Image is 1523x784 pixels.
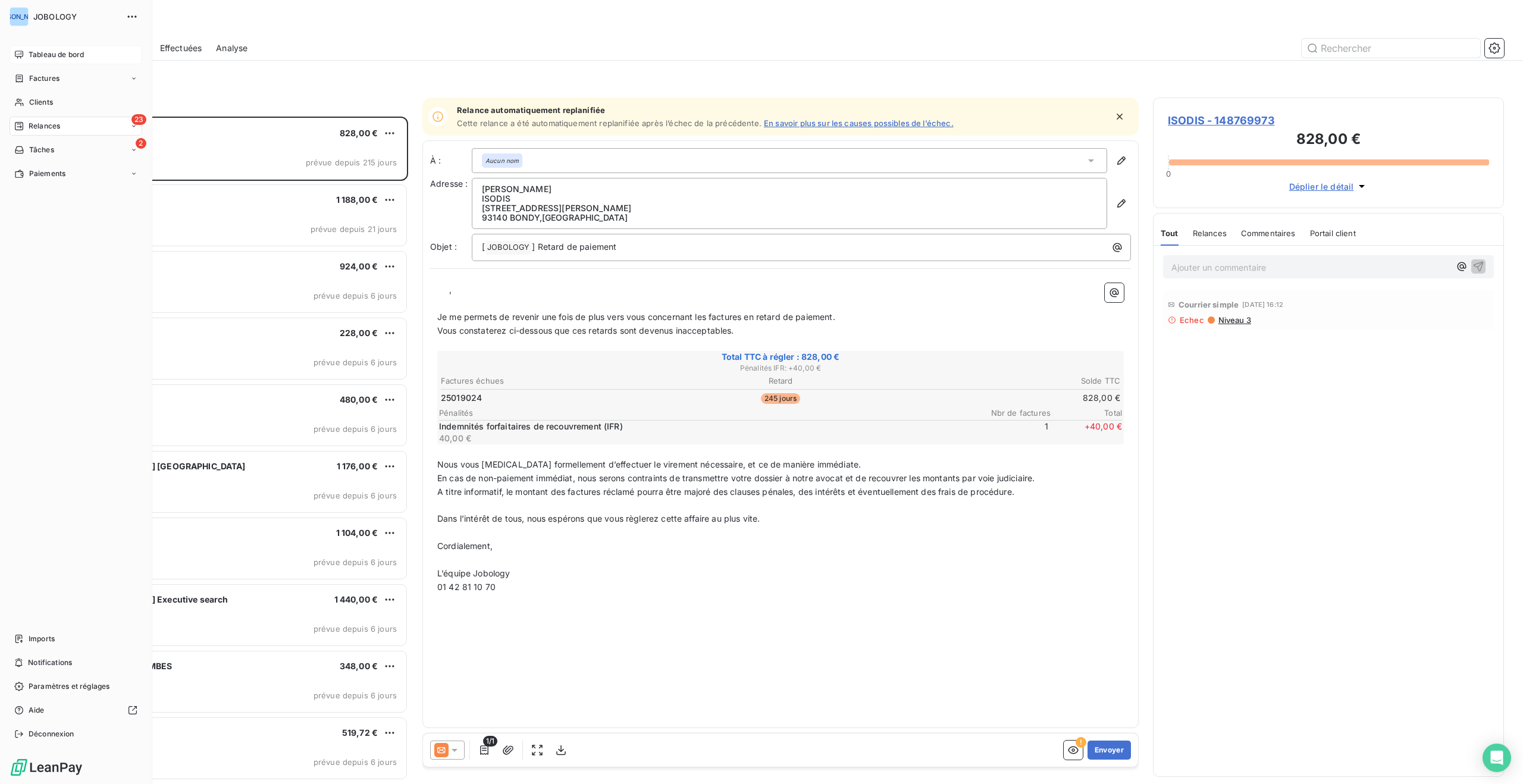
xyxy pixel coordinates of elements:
p: 40,00 € [439,432,974,444]
span: Pénalités IFR : + 40,00 € [439,363,1122,374]
p: [STREET_ADDRESS][PERSON_NAME] [482,203,1097,213]
span: prévue depuis 6 jours [314,424,397,434]
span: [ [482,242,485,252]
span: A titre informatif, le montant des factures réclamé pourra être majoré des clauses pénales, des i... [437,487,1014,497]
span: 245 jours [761,393,800,404]
span: Notifications [28,657,72,668]
span: En cas de non-paiement immédiat, nous serons contraints de transmettre votre dossier à notre avoc... [437,473,1035,483]
span: 480,00 € [340,394,378,404]
span: Paiements [29,168,65,179]
input: Rechercher [1302,39,1480,58]
th: Retard [668,375,894,387]
span: Echec [1180,315,1204,325]
span: prévue depuis 6 jours [314,624,397,634]
span: Relances [1193,228,1227,238]
span: Imports [29,634,55,644]
span: Paramètres et réglages [29,681,109,692]
p: Indemnités forfaitaires de recouvrement (IFR) [439,421,974,432]
span: Nous vous [MEDICAL_DATA] formellement d’effectuer le virement nécessaire, et ce de manière immédi... [437,459,861,469]
span: Commentaires [1241,228,1296,238]
span: Factures [29,73,59,84]
span: Je me permets de revenir une fois de plus vers vous concernant les factures en retard de paiement. [437,312,835,322]
th: Factures échues [440,375,666,387]
span: 25019024 [441,392,482,404]
span: 2 [136,138,146,149]
span: Courrier simple [1179,300,1239,309]
span: prévue depuis 6 jours [314,291,397,300]
span: prévue depuis 215 jours [306,158,397,167]
em: Aucun nom [485,156,519,165]
span: Total [1051,408,1122,418]
span: [DATE] 16:12 [1242,301,1283,308]
label: À : [430,155,472,167]
span: 348,00 € [340,661,378,671]
span: Relance automatiquement replanifiée [457,105,954,115]
span: prévue depuis 6 jours [314,491,397,500]
span: Total TTC à régler : 828,00 € [439,351,1122,363]
a: En savoir plus sur les causes possibles de l’échec. [764,118,954,128]
span: [PERSON_NAME] [GEOGRAPHIC_DATA] [84,461,246,471]
span: Relances [29,121,60,131]
span: JOBOLOGY [33,12,119,21]
p: 93140 BONDY , [GEOGRAPHIC_DATA] [482,213,1097,222]
span: 1 [977,421,1048,444]
span: 228,00 € [340,328,378,338]
th: Solde TTC [895,375,1121,387]
span: prévue depuis 6 jours [314,691,397,700]
span: Aide [29,705,45,716]
span: prévue depuis 6 jours [314,557,397,567]
span: ] Retard de paiement [532,242,616,252]
span: L’équipe Jobology [437,568,510,578]
span: Effectuées [160,42,202,54]
span: Tâches [29,145,54,155]
span: ISODIS - 148769973 [1168,112,1489,128]
span: Tout [1161,228,1179,238]
button: Déplier le détail [1286,180,1372,193]
span: Cette relance a été automatiquement replanifiée après l’échec de la précédente. [457,118,761,128]
span: Tableau de bord [29,49,84,60]
span: Portail client [1310,228,1356,238]
span: Déconnexion [29,729,74,739]
span: JOBOLOGY [485,241,531,255]
span: Objet : [430,242,457,252]
span: 519,72 € [342,727,378,738]
span: Nbr de factures [979,408,1051,418]
h3: 828,00 € [1168,128,1489,152]
span: Déplier le détail [1289,180,1354,193]
div: [PERSON_NAME] [10,7,29,26]
span: Analyse [216,42,247,54]
span: 1 188,00 € [336,195,378,205]
span: 01 42 81 10 70 [437,582,496,592]
span: , [449,284,452,294]
p: ISODIS [482,194,1097,203]
a: Aide [10,701,142,720]
span: + 40,00 € [1051,421,1122,444]
span: Dans l’intérêt de tous, nous espérons que vous règlerez cette affaire au plus vite. [437,513,760,523]
span: [PERSON_NAME] Executive search [84,594,228,604]
span: prévue depuis 21 jours [311,224,397,234]
span: 1/1 [483,736,497,747]
p: [PERSON_NAME] [482,184,1097,194]
span: prévue depuis 6 jours [314,357,397,367]
div: grid [57,117,408,784]
span: 828,00 € [340,128,378,138]
img: Logo LeanPay [10,758,83,777]
span: Adresse : [430,178,468,189]
span: 0 [1166,169,1171,178]
span: prévue depuis 6 jours [314,757,397,767]
span: 1 440,00 € [334,594,378,604]
div: Open Intercom Messenger [1483,744,1511,772]
span: 1 176,00 € [337,461,378,471]
span: Cordialement, [437,541,493,551]
span: Niveau 3 [1217,315,1251,325]
span: Vous constaterez ci-dessous que ces retards sont devenus inacceptables. [437,325,734,335]
td: 828,00 € [895,391,1121,404]
span: Clients [29,97,53,108]
span: Pénalités [439,408,979,418]
button: Envoyer [1088,741,1131,760]
span: 924,00 € [340,261,378,271]
span: 23 [131,114,146,125]
span: 1 104,00 € [336,528,378,538]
